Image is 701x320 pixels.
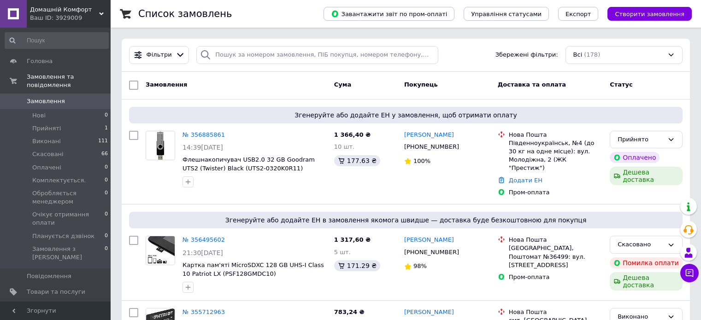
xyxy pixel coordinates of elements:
[509,188,602,197] div: Пром-оплата
[509,139,602,173] div: Південноукраїнськ, №4 (до 30 кг на одне місце): вул. Молодіжна, 2 (ЖК "Престиж")
[402,246,461,258] div: [PHONE_NUMBER]
[584,51,600,58] span: (178)
[334,155,380,166] div: 177.63 ₴
[334,143,354,150] span: 10 шт.
[509,244,602,269] div: [GEOGRAPHIC_DATA], Поштомат №36499: вул. [STREET_ADDRESS]
[566,11,591,17] span: Експорт
[32,176,86,185] span: Комплектується.
[598,10,692,17] a: Створити замовлення
[404,236,454,244] a: [PERSON_NAME]
[27,97,65,105] span: Замовлення
[618,135,664,145] div: Прийнято
[27,288,85,296] span: Товари та послуги
[32,245,105,262] span: Замовлення з [PERSON_NAME]
[32,111,46,120] span: Нові
[471,11,542,17] span: Управління статусами
[105,111,108,120] span: 0
[413,157,430,164] span: 100%
[610,152,660,163] div: Оплачено
[404,81,438,88] span: Покупець
[183,236,225,243] a: № 356495602
[183,249,223,256] span: 21:30[DATE]
[32,163,61,172] span: Оплачені
[402,141,461,153] div: [PHONE_NUMBER]
[618,240,664,250] div: Скасовано
[183,131,225,138] a: № 356885861
[105,210,108,227] span: 0
[509,308,602,316] div: Нова Пошта
[30,6,99,14] span: Домашній Комфорт
[32,150,64,158] span: Скасовані
[464,7,549,21] button: Управління статусами
[30,14,111,22] div: Ваш ID: 3929009
[334,308,365,315] span: 783,24 ₴
[138,8,232,19] h1: Список замовлень
[98,137,108,145] span: 111
[146,81,187,88] span: Замовлення
[146,131,175,160] img: Фото товару
[32,124,61,133] span: Прийняті
[495,51,558,59] span: Збережені фільтри:
[105,245,108,262] span: 0
[27,57,53,65] span: Головна
[32,210,105,227] span: Очікує отримання оплати
[334,249,351,256] span: 5 шт.
[509,273,602,281] div: Пром-оплата
[105,232,108,240] span: 0
[183,308,225,315] a: № 355712963
[105,124,108,133] span: 1
[324,7,454,21] button: Завантажити звіт по пром-оплаті
[196,46,438,64] input: Пошук за номером замовлення, ПІБ покупця, номером телефону, Email, номером накладної
[404,308,454,317] a: [PERSON_NAME]
[183,144,223,151] span: 14:39[DATE]
[105,189,108,206] span: 0
[32,137,61,145] span: Виконані
[146,236,175,265] img: Фото товару
[32,189,105,206] span: Обробляється менеджером
[498,81,566,88] span: Доставка та оплата
[509,236,602,244] div: Нова Пошта
[183,262,324,277] a: Картка пам'яті MicroSDXC 128 GB UHS-I Class 10 Patriot LX (PSF128GMDC10)
[413,262,427,269] span: 98%
[334,236,371,243] span: 1 317,60 ₴
[101,150,108,158] span: 66
[509,131,602,139] div: Нова Пошта
[404,131,454,140] a: [PERSON_NAME]
[105,163,108,172] span: 0
[334,260,380,271] div: 171.29 ₴
[105,176,108,185] span: 0
[558,7,599,21] button: Експорт
[509,177,542,184] a: Додати ЕН
[680,264,699,282] button: Чат з покупцем
[27,73,111,89] span: Замовлення та повідомлення
[615,11,684,17] span: Створити замовлення
[610,257,683,268] div: Помилка оплати
[133,215,679,225] span: Згенеруйте або додайте ЕН в замовлення якомога швидше — доставка буде безкоштовною для покупця
[331,10,447,18] span: Завантажити звіт по пром-оплаті
[5,32,109,49] input: Пошук
[32,232,94,240] span: Планується дзвінок
[610,81,633,88] span: Статус
[183,156,315,172] a: Флешнакопичувач USB2.0 32 GB Goodram UTS2 (Twister) Black (UTS2-0320K0R11)
[334,131,371,138] span: 1 366,40 ₴
[607,7,692,21] button: Створити замовлення
[334,81,351,88] span: Cума
[573,51,583,59] span: Всі
[133,111,679,120] span: Згенеруйте або додайте ЕН у замовлення, щоб отримати оплату
[27,272,71,280] span: Повідомлення
[147,51,172,59] span: Фільтри
[610,167,683,185] div: Дешева доставка
[610,272,683,291] div: Дешева доставка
